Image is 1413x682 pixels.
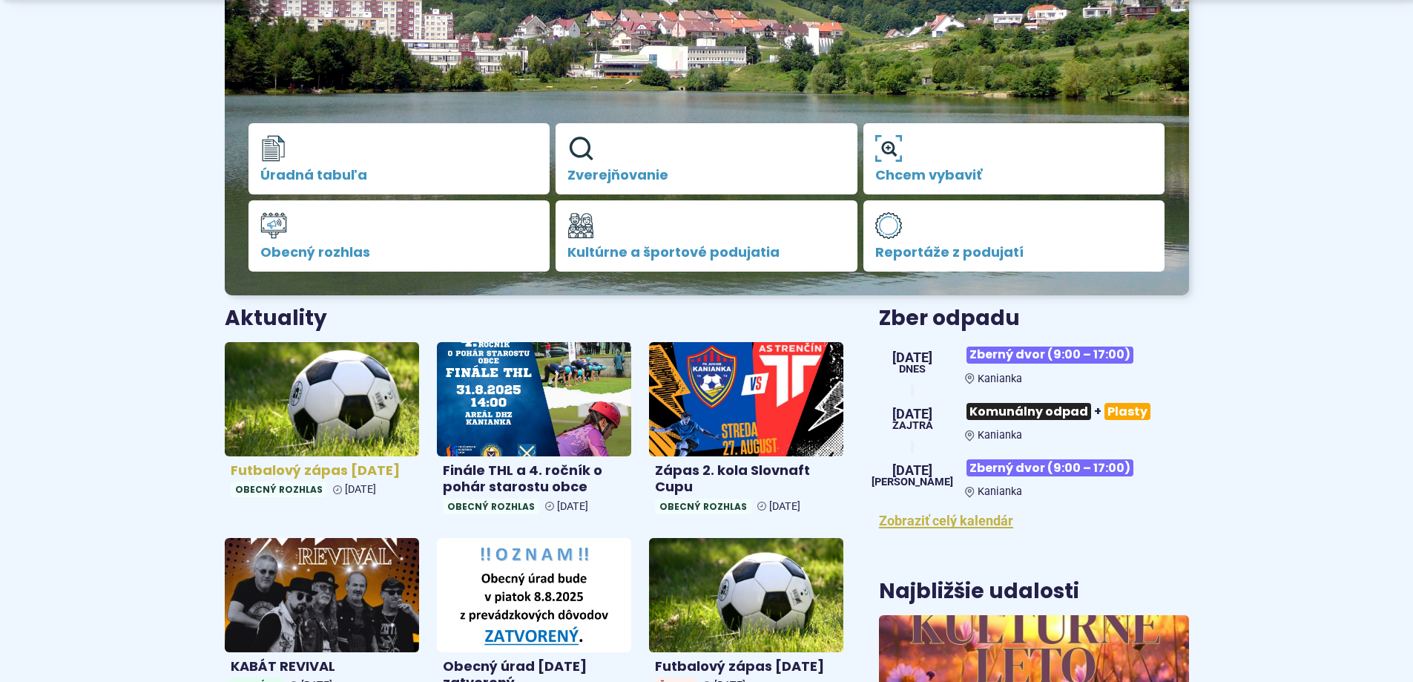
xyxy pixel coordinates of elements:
span: Komunálny odpad [966,403,1091,420]
span: Zberný dvor (9:00 – 17:00) [966,347,1133,364]
span: [DATE] [892,351,932,364]
span: Obecný rozhlas [260,245,538,260]
span: Kanianka [978,373,1022,385]
span: Dnes [892,364,932,375]
span: Reportáže z podujatí [875,245,1153,260]
span: Úradná tabuľa [260,168,538,183]
span: Zberný dvor (9:00 – 17:00) [966,459,1133,476]
h3: Aktuality [225,307,327,330]
span: Kanianka [978,429,1022,442]
span: [DATE] [345,483,376,496]
a: Futbalový zápas [DATE] Obecný rozhlas [DATE] [225,342,419,503]
h4: Futbalový zápas [DATE] [655,658,837,675]
span: [PERSON_NAME] [872,477,953,488]
a: Chcem vybaviť [863,123,1165,194]
h4: Finále THL a 4. ročník o pohár starostu obce [443,462,625,496]
span: [DATE] [892,407,933,421]
a: Komunálny odpad+Plasty Kanianka [DATE] Zajtra [879,397,1188,442]
span: Obecný rozhlas [231,482,327,497]
span: Chcem vybaviť [875,168,1153,183]
h3: Zber odpadu [879,307,1188,330]
a: Zberný dvor (9:00 – 17:00) Kanianka [DATE] [PERSON_NAME] [879,453,1188,498]
span: Zverejňovanie [567,168,846,183]
span: Plasty [1104,403,1150,420]
a: Zobraziť celý kalendár [879,513,1013,528]
span: Obecný rozhlas [655,499,751,514]
h4: Futbalový zápas [DATE] [231,462,413,479]
span: Kanianka [978,485,1022,498]
a: Finále THL a 4. ročník o pohár starostu obce Obecný rozhlas [DATE] [437,342,631,520]
h3: Najbližšie udalosti [879,580,1079,603]
h4: Zápas 2. kola Slovnaft Cupu [655,462,837,496]
span: Kultúrne a športové podujatia [567,245,846,260]
span: Obecný rozhlas [443,499,539,514]
a: Zverejňovanie [556,123,857,194]
span: [DATE] [872,464,953,477]
a: Úradná tabuľa [248,123,550,194]
a: Reportáže z podujatí [863,200,1165,272]
a: Obecný rozhlas [248,200,550,272]
span: [DATE] [557,500,588,513]
span: Zajtra [892,421,933,431]
h3: + [965,397,1188,426]
a: Zberný dvor (9:00 – 17:00) Kanianka [DATE] Dnes [879,341,1188,385]
h4: KABÁT REVIVAL [231,658,413,675]
a: Zápas 2. kola Slovnaft Cupu Obecný rozhlas [DATE] [649,342,843,520]
a: Kultúrne a športové podujatia [556,200,857,272]
span: [DATE] [769,500,800,513]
